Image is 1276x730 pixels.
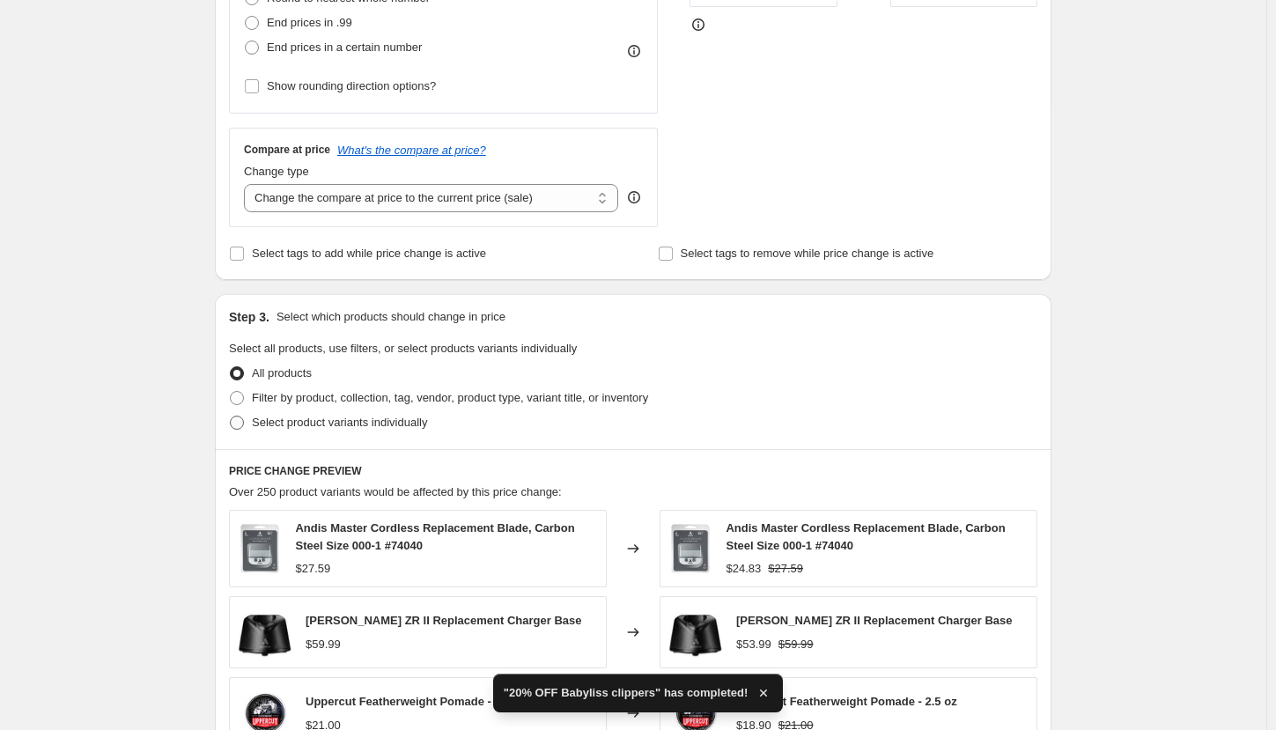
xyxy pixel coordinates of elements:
span: Andis Master Cordless Replacement Blade, Carbon Steel Size 000-1 #74040 [295,521,574,552]
span: Select tags to add while price change is active [252,247,486,260]
span: Uppercut Featherweight Pomade - 2.5 oz [306,695,527,708]
h6: PRICE CHANGE PREVIEW [229,464,1037,478]
img: DBLCbase2_80x.jpg [669,606,722,659]
span: [PERSON_NAME] ZR II Replacement Charger Base [736,614,1013,627]
h3: Compare at price [244,143,330,157]
div: $27.59 [295,560,330,578]
span: Select all products, use filters, or select products variants individually [229,342,577,355]
div: $59.99 [306,636,341,653]
span: Uppercut Featherweight Pomade - 2.5 oz [736,695,957,708]
span: Andis Master Cordless Replacement Blade, Carbon Steel Size 000-1 #74040 [726,521,1005,552]
span: End prices in a certain number [267,41,422,54]
img: DBLCbase2_80x.jpg [239,606,291,659]
span: "20% OFF Babyliss clippers" has completed! [504,684,748,702]
span: All products [252,366,312,380]
button: What's the compare at price? [337,144,486,157]
img: 74040-carbon-steel-replacement-blade-mlc-package-front_80x.png [239,522,281,575]
span: [PERSON_NAME] ZR II Replacement Charger Base [306,614,582,627]
strike: $59.99 [778,636,814,653]
span: End prices in .99 [267,16,352,29]
span: Select tags to remove while price change is active [681,247,934,260]
span: Over 250 product variants would be affected by this price change: [229,485,562,498]
span: Change type [244,165,309,178]
div: $53.99 [736,636,771,653]
img: 74040-carbon-steel-replacement-blade-mlc-package-front_80x.png [669,522,712,575]
span: Show rounding direction options? [267,79,436,92]
p: Select which products should change in price [277,308,505,326]
span: Select product variants individually [252,416,427,429]
h2: Step 3. [229,308,269,326]
div: $24.83 [726,560,761,578]
div: help [625,188,643,206]
span: Filter by product, collection, tag, vendor, product type, variant title, or inventory [252,391,648,404]
strike: $27.59 [768,560,803,578]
